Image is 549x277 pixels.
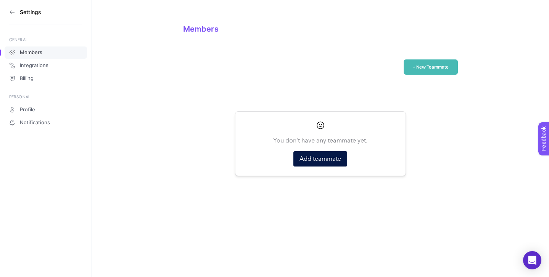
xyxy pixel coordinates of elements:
[20,62,48,69] span: Integrations
[20,50,42,56] span: Members
[183,24,458,34] div: Members
[20,9,41,15] h3: Settings
[9,94,82,100] div: PERSONAL
[20,75,34,82] span: Billing
[5,72,87,85] a: Billing
[523,251,541,269] div: Open Intercom Messenger
[5,117,87,129] a: Notifications
[5,46,87,59] a: Members
[5,59,87,72] a: Integrations
[293,151,347,167] button: Add teammate
[9,37,82,43] div: GENERAL
[273,136,367,145] p: You don't have any teammate yet.
[5,2,29,8] span: Feedback
[404,59,458,75] button: + New Teammate
[20,107,35,113] span: Profile
[20,120,50,126] span: Notifications
[5,104,87,116] a: Profile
